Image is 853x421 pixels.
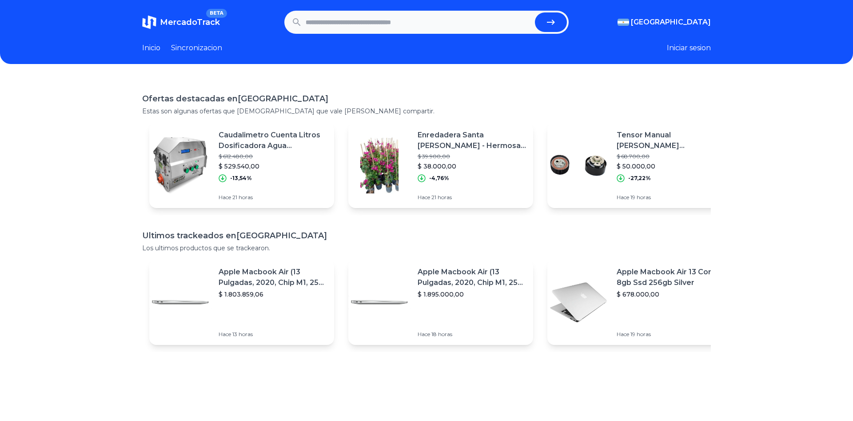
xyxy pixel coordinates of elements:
a: Featured imageApple Macbook Air 13 Core I5 8gb Ssd 256gb Silver$ 678.000,00Hace 19 horas [547,260,732,345]
img: Featured image [348,271,411,333]
a: Featured imageEnredadera Santa [PERSON_NAME] - Hermosas - E.cabaygba$ 39.900,00$ 38.000,00-4,76%H... [348,123,533,208]
p: Enredadera Santa [PERSON_NAME] - Hermosas - E.cabaygba [418,130,526,151]
p: Caudalimetro Cuenta Litros Dosificadora Agua Panaderias 3/4 [219,130,327,151]
span: [GEOGRAPHIC_DATA] [631,17,711,28]
p: Hace 19 horas [617,331,725,338]
a: Featured imageApple Macbook Air (13 Pulgadas, 2020, Chip M1, 256 Gb De Ssd, 8 Gb De Ram) - Plata$... [348,260,533,345]
a: Sincronizacion [171,43,222,53]
p: $ 678.000,00 [617,290,725,299]
span: BETA [206,9,227,18]
p: Apple Macbook Air 13 Core I5 8gb Ssd 256gb Silver [617,267,725,288]
p: Apple Macbook Air (13 Pulgadas, 2020, Chip M1, 256 Gb De Ssd, 8 Gb De Ram) - Plata [418,267,526,288]
a: Featured imageCaudalimetro Cuenta Litros Dosificadora Agua Panaderias 3/4$ 612.480,00$ 529.540,00... [149,123,334,208]
p: $ 38.000,00 [418,162,526,171]
p: $ 1.803.859,06 [219,290,327,299]
img: Featured image [547,134,610,196]
p: Hace 21 horas [418,194,526,201]
span: MercadoTrack [160,17,220,27]
h1: Ultimos trackeados en [GEOGRAPHIC_DATA] [142,229,711,242]
p: $ 612.480,00 [219,153,327,160]
img: Featured image [547,271,610,333]
img: Featured image [149,134,211,196]
p: $ 1.895.000,00 [418,290,526,299]
p: Los ultimos productos que se trackearon. [142,244,711,253]
img: Argentina [618,19,629,26]
img: Featured image [348,134,411,196]
p: Tensor Manual [PERSON_NAME] Distribucion Chery Tiggo 2.0 2008 2009 [617,130,725,151]
p: Estas son algunas ofertas que [DEMOGRAPHIC_DATA] que vale [PERSON_NAME] compartir. [142,107,711,116]
p: Hace 21 horas [219,194,327,201]
p: -13,54% [230,175,252,182]
a: Inicio [142,43,160,53]
p: $ 68.700,00 [617,153,725,160]
img: MercadoTrack [142,15,156,29]
button: Iniciar sesion [667,43,711,53]
p: Hace 19 horas [617,194,725,201]
p: Hace 13 horas [219,331,327,338]
p: -4,76% [429,175,449,182]
h1: Ofertas destacadas en [GEOGRAPHIC_DATA] [142,92,711,105]
p: Hace 18 horas [418,331,526,338]
p: -27,22% [628,175,651,182]
a: Featured imageTensor Manual [PERSON_NAME] Distribucion Chery Tiggo 2.0 2008 2009$ 68.700,00$ 50.0... [547,123,732,208]
p: Apple Macbook Air (13 Pulgadas, 2020, Chip M1, 256 Gb De Ssd, 8 Gb De Ram) - Plata [219,267,327,288]
p: $ 39.900,00 [418,153,526,160]
img: Featured image [149,271,211,333]
button: [GEOGRAPHIC_DATA] [618,17,711,28]
p: $ 50.000,00 [617,162,725,171]
a: MercadoTrackBETA [142,15,220,29]
p: $ 529.540,00 [219,162,327,171]
a: Featured imageApple Macbook Air (13 Pulgadas, 2020, Chip M1, 256 Gb De Ssd, 8 Gb De Ram) - Plata$... [149,260,334,345]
